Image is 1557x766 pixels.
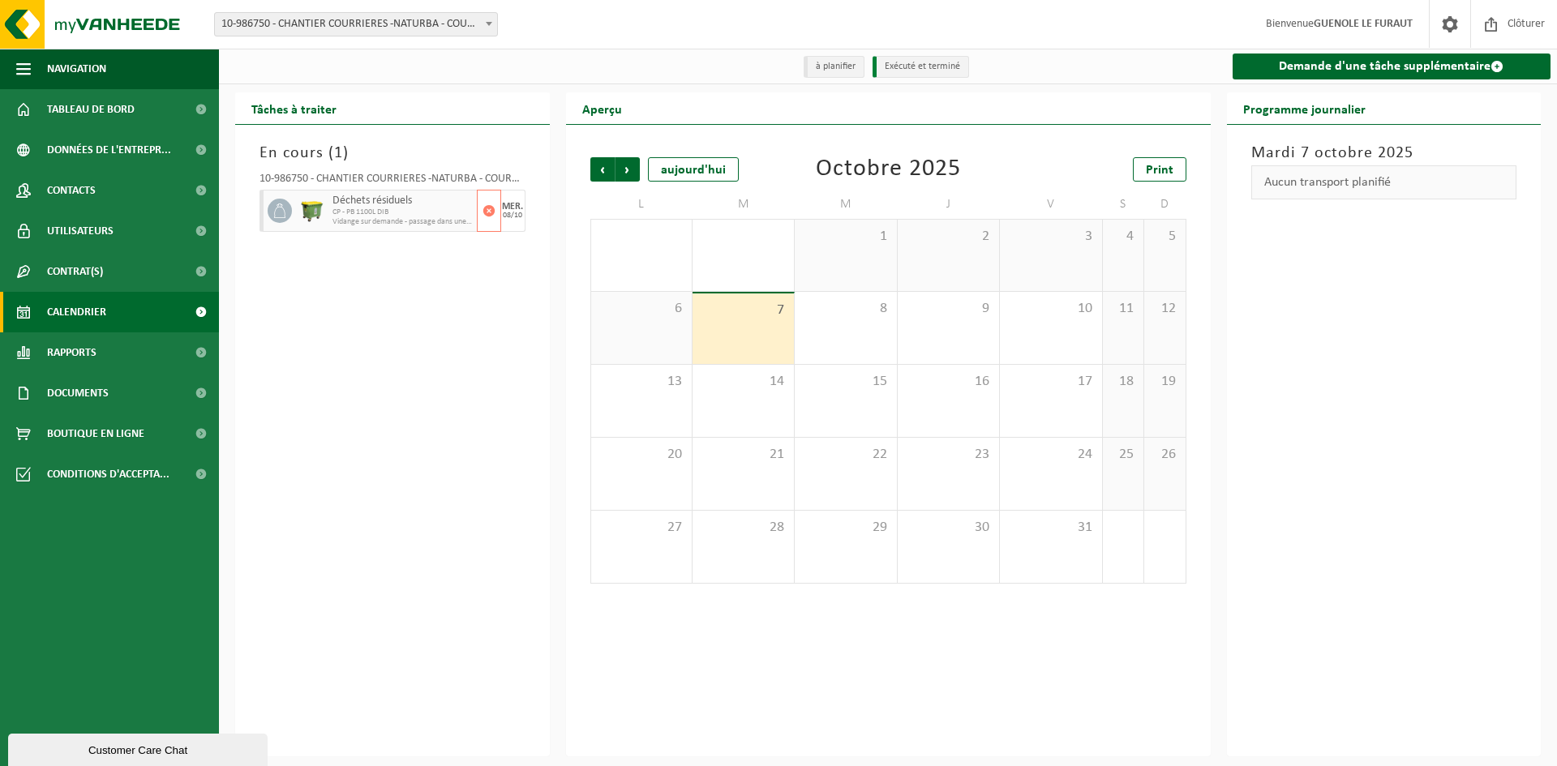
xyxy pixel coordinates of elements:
td: M [795,190,897,219]
img: WB-1100-HPE-GN-50 [300,199,324,223]
span: Utilisateurs [47,211,114,251]
li: à planifier [804,56,864,78]
span: Print [1146,164,1173,177]
span: CP - PB 1100L DIB [332,208,473,217]
span: Précédent [590,157,615,182]
span: Déchets résiduels [332,195,473,208]
div: 08/10 [503,212,522,220]
td: D [1144,190,1186,219]
iframe: chat widget [8,730,271,766]
span: Contrat(s) [47,251,103,292]
span: Conditions d'accepta... [47,454,169,494]
span: 24 [1008,446,1093,464]
h2: Programme journalier [1227,92,1382,124]
span: 10 [1008,300,1093,318]
span: 10-986750 - CHANTIER COURRIERES -NATURBA - COURRIERES [215,13,497,36]
span: 4 [1111,228,1135,246]
span: 6 [599,300,684,318]
span: Navigation [47,49,106,89]
span: 21 [701,446,786,464]
td: L [590,190,693,219]
span: Suivant [616,157,640,182]
a: Print [1133,157,1186,182]
span: 1 [334,145,343,161]
div: Aucun transport planifié [1251,165,1517,199]
span: Vidange sur demande - passage dans une tournée fixe [332,217,473,227]
span: 5 [1152,228,1177,246]
span: 25 [1111,446,1135,464]
span: 9 [906,300,991,318]
span: 27 [599,519,684,537]
span: 30 [906,519,991,537]
span: Rapports [47,332,97,373]
span: 23 [906,446,991,464]
span: Données de l'entrepr... [47,130,171,170]
span: Calendrier [47,292,106,332]
td: M [693,190,795,219]
span: 14 [701,373,786,391]
span: 15 [803,373,888,391]
span: 17 [1008,373,1093,391]
span: Contacts [47,170,96,211]
td: S [1103,190,1144,219]
span: 10-986750 - CHANTIER COURRIERES -NATURBA - COURRIERES [214,12,498,36]
span: 31 [1008,519,1093,537]
div: aujourd'hui [648,157,739,182]
div: Octobre 2025 [816,157,961,182]
span: 29 [803,519,888,537]
h3: Mardi 7 octobre 2025 [1251,141,1517,165]
a: Demande d'une tâche supplémentaire [1233,53,1551,79]
td: V [1000,190,1102,219]
span: 8 [803,300,888,318]
div: 10-986750 - CHANTIER COURRIERES -NATURBA - COURRIERES [259,173,525,190]
span: 12 [1152,300,1177,318]
h2: Tâches à traiter [235,92,353,124]
h3: En cours ( ) [259,141,525,165]
span: 7 [701,302,786,319]
span: 2 [906,228,991,246]
span: 20 [599,446,684,464]
h2: Aperçu [566,92,638,124]
span: Tableau de bord [47,89,135,130]
span: 28 [701,519,786,537]
li: Exécuté et terminé [873,56,969,78]
span: 1 [803,228,888,246]
strong: GUENOLE LE FURAUT [1314,18,1413,30]
span: 3 [1008,228,1093,246]
span: Documents [47,373,109,413]
span: 16 [906,373,991,391]
span: 26 [1152,446,1177,464]
span: 18 [1111,373,1135,391]
span: 19 [1152,373,1177,391]
span: 13 [599,373,684,391]
span: 22 [803,446,888,464]
td: J [898,190,1000,219]
span: 11 [1111,300,1135,318]
div: MER. [502,202,523,212]
span: Boutique en ligne [47,413,144,454]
